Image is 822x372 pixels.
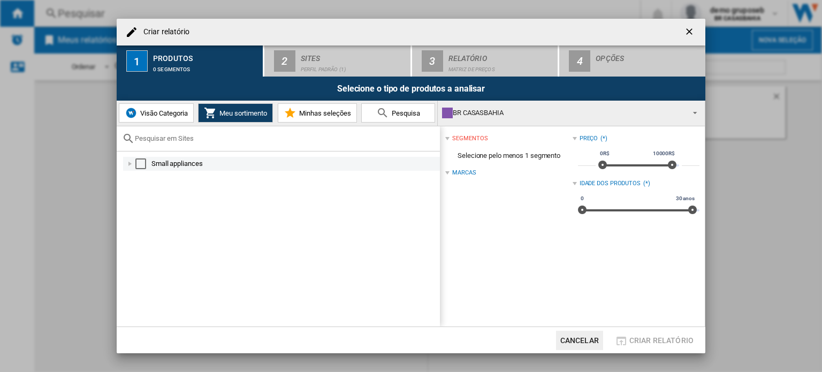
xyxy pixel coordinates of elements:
[579,194,585,203] span: 0
[119,103,194,123] button: Visão Categoria
[629,336,694,345] span: Criar relatório
[278,103,357,123] button: Minhas seleções
[651,149,676,158] span: 10000R$
[198,103,273,123] button: Meu sortimento
[138,109,188,117] span: Visão Categoria
[153,50,258,61] div: Produtos
[556,331,603,350] button: Cancelar
[680,21,701,43] button: getI18NText('BUTTONS.CLOSE_DIALOG')
[412,45,559,77] button: 3 Relatório Matriz de preços
[596,50,701,61] div: Opções
[217,109,267,117] span: Meu sortimento
[445,146,572,166] span: Selecione pelo menos 1 segmento
[448,61,554,72] div: Matriz de preços
[389,109,420,117] span: Pesquisa
[301,61,406,72] div: Perfil padrão (1)
[452,169,476,177] div: Marcas
[135,134,435,142] input: Pesquisar em Sites
[674,194,696,203] span: 30 anos
[452,134,488,143] div: segmentos
[559,45,705,77] button: 4 Opções
[296,109,351,117] span: Minhas seleções
[135,158,151,169] md-checkbox: Select
[580,134,598,143] div: Preço
[569,50,590,72] div: 4
[138,27,190,37] h4: Criar relatório
[264,45,412,77] button: 2 Sites Perfil padrão (1)
[301,50,406,61] div: Sites
[151,158,438,169] div: Small appliances
[448,50,554,61] div: Relatório
[117,77,705,101] div: Selecione o tipo de produtos a analisar
[580,179,641,188] div: Idade dos produtos
[153,61,258,72] div: 0 segmentos
[598,149,611,158] span: 0R$
[125,107,138,119] img: wiser-icon-blue.png
[126,50,148,72] div: 1
[117,45,264,77] button: 1 Produtos 0 segmentos
[684,26,697,39] ng-md-icon: getI18NText('BUTTONS.CLOSE_DIALOG')
[274,50,295,72] div: 2
[442,105,683,120] div: BR CASASBAHIA
[361,103,435,123] button: Pesquisa
[612,331,697,350] button: Criar relatório
[422,50,443,72] div: 3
